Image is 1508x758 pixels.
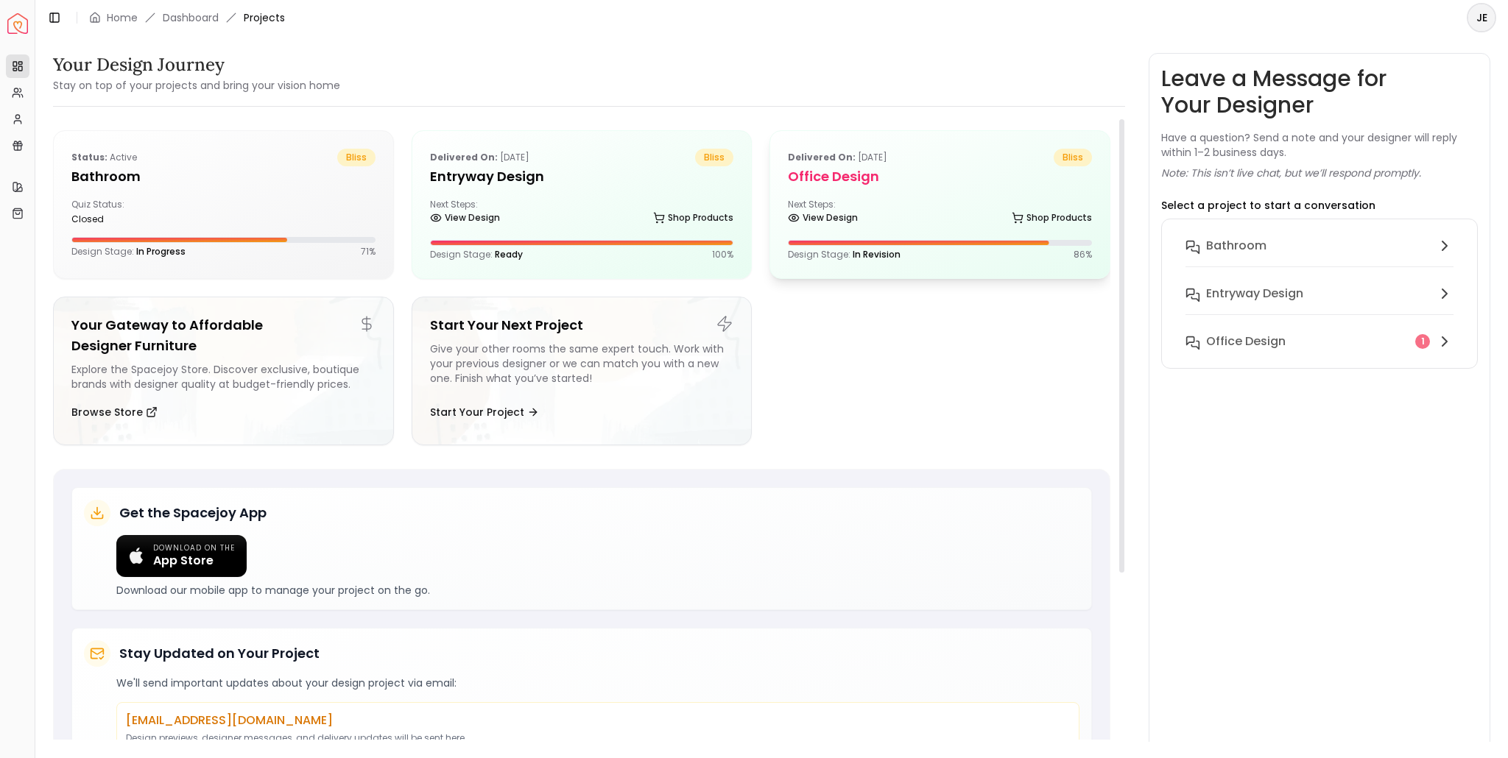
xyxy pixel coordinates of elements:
p: Download our mobile app to manage your project on the go. [116,583,1079,598]
p: [DATE] [788,149,887,166]
div: Explore the Spacejoy Store. Discover exclusive, boutique brands with designer quality at budget-f... [71,362,376,392]
a: Shop Products [1012,208,1092,228]
h5: entryway design [430,166,734,187]
span: Ready [495,248,523,261]
nav: breadcrumb [89,10,285,25]
span: bliss [337,149,376,166]
p: 100 % [712,249,733,261]
div: closed [71,213,217,225]
img: Spacejoy Logo [7,13,28,34]
a: Home [107,10,138,25]
p: Design Stage: [71,246,186,258]
span: JE [1468,4,1495,31]
span: App Store [153,553,235,568]
div: Next Steps: [430,199,734,228]
button: Start Your Project [430,397,539,427]
h6: Office design [1206,333,1286,350]
p: Design Stage: [788,249,901,261]
b: Delivered on: [430,151,498,163]
h3: Your Design Journey [53,53,340,77]
small: Stay on top of your projects and bring your vision home [53,78,340,93]
button: Browse Store [71,397,158,427]
h5: Stay Updated on Your Project [119,643,320,664]
div: Give your other rooms the same expert touch. Work with your previous designer or we can match you... [430,341,734,392]
div: Quiz Status: [71,199,217,225]
p: active [71,149,137,166]
p: Note: This isn’t live chat, but we’ll respond promptly. [1161,166,1421,180]
span: In Progress [136,245,186,258]
span: Projects [244,10,285,25]
a: Download on the App Store [116,535,247,577]
span: bliss [695,149,733,166]
p: Design previews, designer messages, and delivery updates will be sent here [126,732,1070,744]
h5: Get the Spacejoy App [119,503,267,523]
a: Start Your Next ProjectGive your other rooms the same expert touch. Work with your previous desig... [412,297,753,445]
h6: entryway design [1206,285,1303,302]
span: bliss [1054,149,1092,166]
h5: Start Your Next Project [430,315,734,336]
p: Have a question? Send a note and your designer will reply within 1–2 business days. [1161,130,1478,160]
p: Select a project to start a conversation [1161,198,1375,213]
button: Office design1 [1174,327,1465,356]
span: In Revision [853,248,901,261]
div: 1 [1415,334,1430,349]
button: entryway design [1174,279,1465,327]
b: Status: [71,151,108,163]
h5: Office design [788,166,1092,187]
p: [DATE] [430,149,529,166]
h3: Leave a Message for Your Designer [1161,65,1478,118]
a: Shop Products [653,208,733,228]
a: Dashboard [163,10,219,25]
p: [EMAIL_ADDRESS][DOMAIN_NAME] [126,712,1070,729]
button: JE [1467,3,1496,32]
b: Delivered on: [788,151,856,163]
p: 71 % [361,246,376,258]
h5: Bathroom [71,166,376,187]
p: Design Stage: [430,249,523,261]
a: View Design [788,208,858,228]
h6: Bathroom [1206,237,1266,255]
p: 86 % [1074,249,1092,261]
span: Download on the [153,544,235,553]
h5: Your Gateway to Affordable Designer Furniture [71,315,376,356]
p: We'll send important updates about your design project via email: [116,676,1079,690]
button: Bathroom [1174,231,1465,279]
a: View Design [430,208,500,228]
div: Next Steps: [788,199,1092,228]
img: Apple logo [128,548,144,564]
a: Your Gateway to Affordable Designer FurnitureExplore the Spacejoy Store. Discover exclusive, bout... [53,297,394,445]
a: Spacejoy [7,13,28,34]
